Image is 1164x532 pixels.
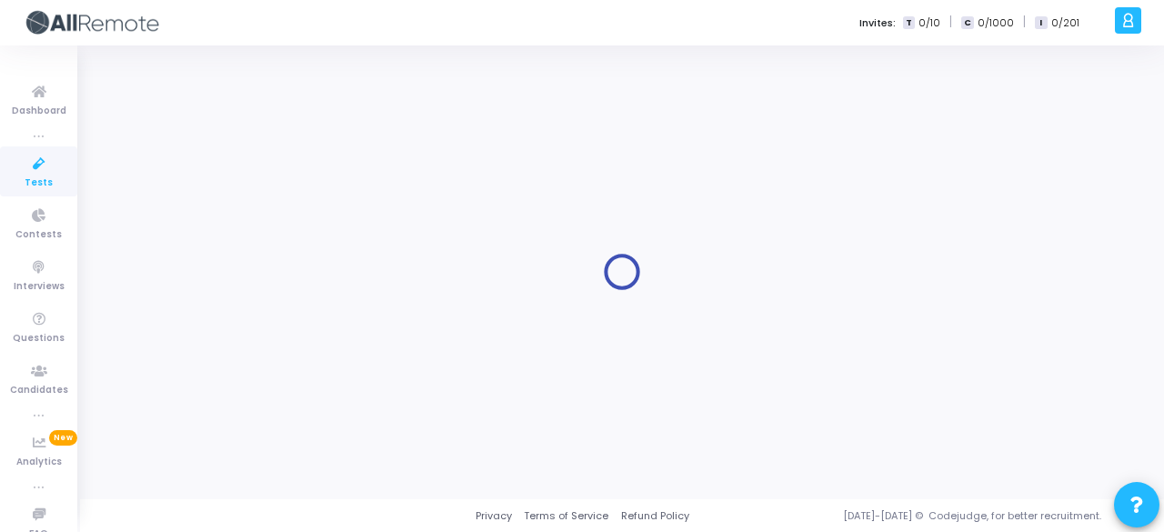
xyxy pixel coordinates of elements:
[903,16,915,30] span: T
[10,383,68,398] span: Candidates
[23,5,159,41] img: logo
[12,104,66,119] span: Dashboard
[978,15,1014,31] span: 0/1000
[689,508,1141,524] div: [DATE]-[DATE] © Codejudge, for better recruitment.
[949,13,952,32] span: |
[49,430,77,446] span: New
[918,15,940,31] span: 0/10
[15,227,62,243] span: Contests
[859,15,896,31] label: Invites:
[476,508,512,524] a: Privacy
[1035,16,1047,30] span: I
[621,508,689,524] a: Refund Policy
[1051,15,1079,31] span: 0/201
[1023,13,1026,32] span: |
[524,508,608,524] a: Terms of Service
[16,455,62,470] span: Analytics
[13,331,65,346] span: Questions
[25,176,53,191] span: Tests
[961,16,973,30] span: C
[14,279,65,295] span: Interviews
